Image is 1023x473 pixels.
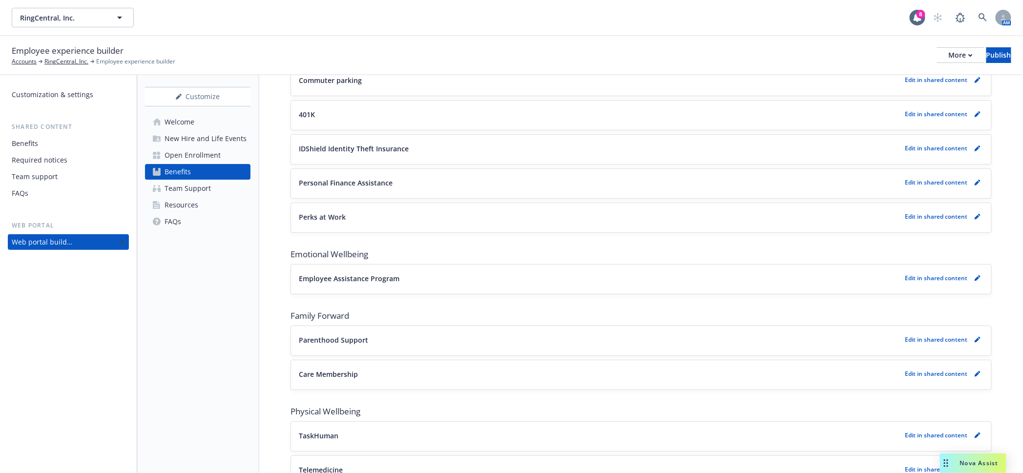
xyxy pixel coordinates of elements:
[145,87,251,106] button: Customize
[12,152,67,168] div: Required notices
[905,335,968,344] p: Edit in shared content
[299,431,901,441] button: TaskHuman
[972,177,983,188] a: pencil
[299,273,901,284] button: Employee Assistance Program
[905,76,968,84] p: Edit in shared content
[299,369,901,379] button: Care Membership
[299,212,346,222] p: Perks at Work
[951,8,970,27] a: Report a Bug
[12,44,124,57] span: Employee experience builder
[299,431,338,441] p: TaskHuman
[12,57,37,66] a: Accounts
[986,47,1011,63] button: Publish
[299,212,901,222] button: Perks at Work
[145,181,251,196] a: Team Support
[972,108,983,120] a: pencil
[165,197,198,213] div: Resources
[291,310,992,322] span: Family Forward
[972,430,983,441] a: pencil
[928,8,948,27] a: Start snowing
[299,75,901,85] button: Commuter parking
[8,152,129,168] a: Required notices
[905,431,968,439] p: Edit in shared content
[145,131,251,146] a: New Hire and Life Events
[299,75,362,85] p: Commuter parking
[8,234,129,250] a: Web portal builder
[972,74,983,86] a: pencil
[973,8,993,27] a: Search
[165,164,191,180] div: Benefits
[165,114,194,130] div: Welcome
[917,10,925,19] div: 8
[905,212,968,221] p: Edit in shared content
[905,178,968,186] p: Edit in shared content
[905,110,968,118] p: Edit in shared content
[12,234,72,250] div: Web portal builder
[20,13,104,23] span: RingCentral, Inc.
[299,335,901,345] button: Parenthood Support
[145,114,251,130] a: Welcome
[12,87,93,103] div: Customization & settings
[165,181,211,196] div: Team Support
[165,214,181,229] div: FAQs
[940,453,1006,473] button: Nova Assist
[972,211,983,223] a: pencil
[972,368,983,380] a: pencil
[12,169,58,185] div: Team support
[299,273,399,284] p: Employee Assistance Program
[12,8,134,27] button: RingCentral, Inc.
[145,147,251,163] a: Open Enrollment
[905,274,968,282] p: Edit in shared content
[291,248,992,260] span: Emotional Wellbeing
[291,406,992,417] span: Physical Wellbeing
[299,144,901,154] button: IDShield Identity Theft Insurance
[299,178,901,188] button: Personal Finance Assistance
[949,48,973,62] div: More
[145,214,251,229] a: FAQs
[165,131,247,146] div: New Hire and Life Events
[972,334,983,346] a: pencil
[972,143,983,154] a: pencil
[960,459,999,467] span: Nova Assist
[299,369,358,379] p: Care Membership
[8,185,129,201] a: FAQs
[12,185,28,201] div: FAQs
[972,272,983,284] a: pencil
[299,144,409,154] p: IDShield Identity Theft Insurance
[937,47,984,63] button: More
[299,109,315,120] p: 401K
[8,221,129,230] div: Web portal
[986,48,1011,62] div: Publish
[905,144,968,152] p: Edit in shared content
[8,87,129,103] a: Customization & settings
[96,57,175,66] span: Employee experience builder
[905,370,968,378] p: Edit in shared content
[299,178,393,188] p: Personal Finance Assistance
[165,147,221,163] div: Open Enrollment
[12,136,38,151] div: Benefits
[44,57,88,66] a: RingCentral, Inc.
[8,136,129,151] a: Benefits
[299,109,901,120] button: 401K
[940,453,952,473] div: Drag to move
[299,335,368,345] p: Parenthood Support
[145,164,251,180] a: Benefits
[8,169,129,185] a: Team support
[8,122,129,132] div: Shared content
[145,197,251,213] a: Resources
